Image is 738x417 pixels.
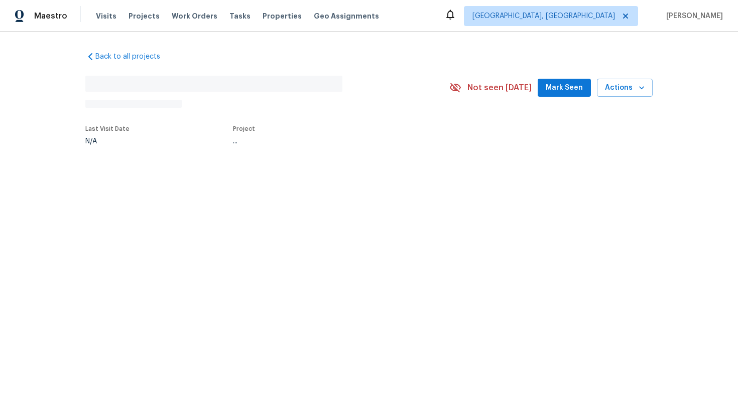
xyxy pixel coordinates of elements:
span: Tasks [229,13,251,20]
span: Maestro [34,11,67,21]
span: [PERSON_NAME] [662,11,723,21]
span: Projects [129,11,160,21]
span: Last Visit Date [85,126,130,132]
span: Visits [96,11,116,21]
button: Actions [597,79,653,97]
a: Back to all projects [85,52,182,62]
span: Work Orders [172,11,217,21]
span: Actions [605,82,645,94]
span: Project [233,126,255,132]
div: N/A [85,138,130,145]
span: Mark Seen [546,82,583,94]
span: Not seen [DATE] [467,83,532,93]
div: ... [233,138,426,145]
span: Properties [263,11,302,21]
button: Mark Seen [538,79,591,97]
span: [GEOGRAPHIC_DATA], [GEOGRAPHIC_DATA] [472,11,615,21]
span: Geo Assignments [314,11,379,21]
